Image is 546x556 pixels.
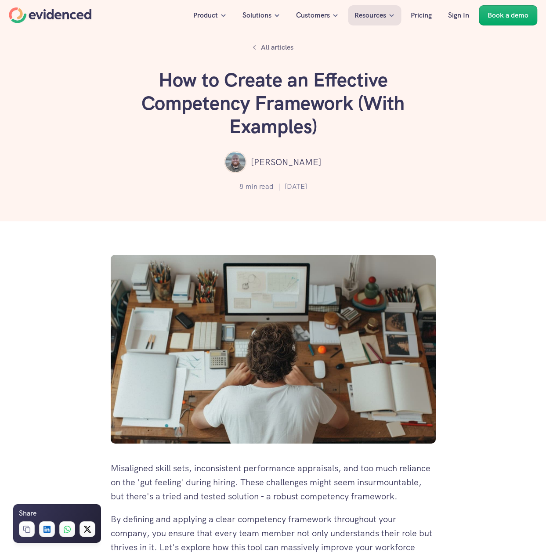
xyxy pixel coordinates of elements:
[224,151,246,173] img: ""
[278,181,280,192] p: |
[261,42,293,53] p: All articles
[248,40,298,55] a: All articles
[246,181,274,192] p: min read
[9,7,91,23] a: Home
[479,5,537,25] a: Book a demo
[111,255,436,444] img: A man sitting at a desk with his back to us, surrounded by stationary and books, working at his c...
[251,155,322,169] p: [PERSON_NAME]
[354,10,386,21] p: Resources
[193,10,218,21] p: Product
[141,69,405,138] h1: How to Create an Effective Competency Framework (With Examples)
[404,5,438,25] a: Pricing
[242,10,271,21] p: Solutions
[411,10,432,21] p: Pricing
[19,508,36,519] h6: Share
[285,181,307,192] p: [DATE]
[296,10,330,21] p: Customers
[111,461,436,503] p: Misaligned skill sets, inconsistent performance appraisals, and too much reliance on the 'gut fee...
[488,10,528,21] p: Book a demo
[448,10,469,21] p: Sign In
[441,5,476,25] a: Sign In
[239,181,243,192] p: 8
